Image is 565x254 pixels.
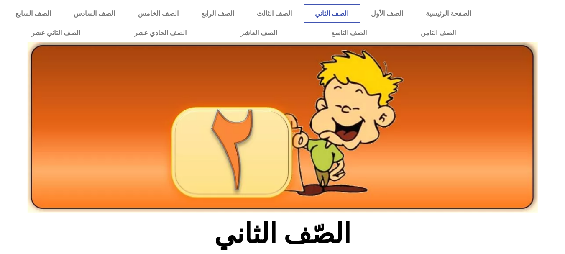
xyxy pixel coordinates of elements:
a: الصف الثالث [245,4,303,23]
a: الصف السابع [4,4,62,23]
a: الصف الأول [360,4,414,23]
a: الصف الثاني عشر [4,23,107,43]
h2: الصّف الثاني [144,218,421,250]
a: الصف الخامس [127,4,190,23]
a: الصف التاسع [304,23,394,43]
a: الصفحة الرئيسية [414,4,483,23]
a: الصف الثاني [304,4,360,23]
a: الصف العاشر [213,23,304,43]
a: الصف الحادي عشر [107,23,213,43]
a: الصف الرابع [190,4,245,23]
a: الصف الثامن [394,23,483,43]
a: الصف السادس [62,4,126,23]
